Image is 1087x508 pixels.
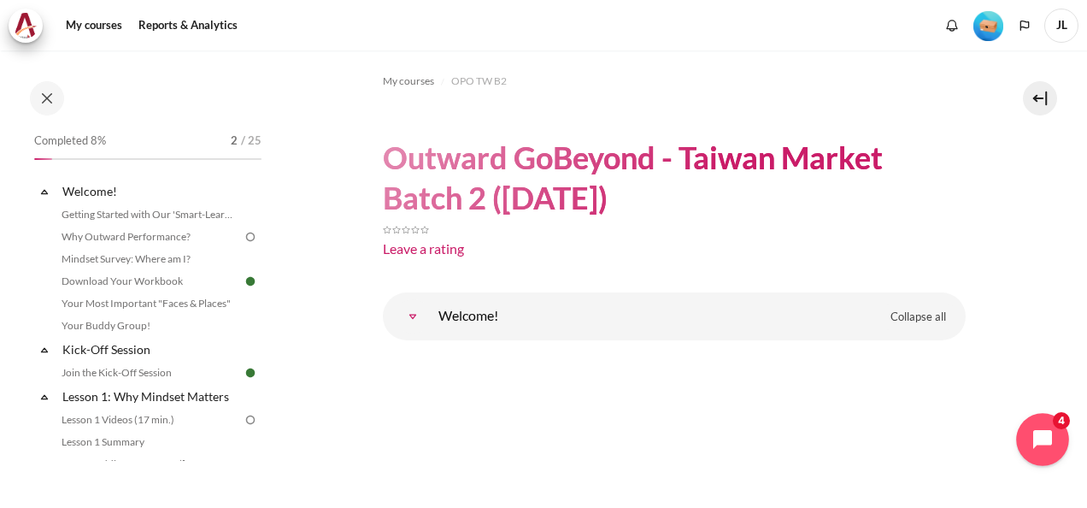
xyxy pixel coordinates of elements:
[241,133,261,150] span: / 25
[56,454,243,475] a: From Huddle to Harmony ([PERSON_NAME]'s Story)
[1044,9,1078,43] a: User menu
[132,9,244,43] a: Reports & Analytics
[56,316,243,336] a: Your Buddy Group!
[1044,9,1078,43] span: JL
[973,9,1003,41] div: Level #1
[60,9,128,43] a: My courses
[451,74,507,89] span: OPO TW B2
[36,341,53,358] span: Collapse
[56,410,243,430] a: Lesson 1 Videos (17 min.)
[231,133,238,150] span: 2
[34,158,52,160] div: 8%
[967,9,1010,41] a: Level #1
[243,229,258,245] img: To do
[383,138,966,218] h1: Outward GoBeyond - Taiwan Market Batch 2 ([DATE])
[14,13,38,38] img: Architeck
[451,71,507,92] a: OPO TW B2
[36,183,53,200] span: Collapse
[243,365,258,381] img: Done
[56,271,243,292] a: Download Your Workbook
[60,385,243,408] a: Lesson 1: Why Mindset Matters
[383,68,966,95] nav: Navigation bar
[56,227,243,247] a: Why Outward Performance?
[36,388,53,405] span: Collapse
[56,204,243,225] a: Getting Started with Our 'Smart-Learning' Platform
[60,338,243,361] a: Kick-Off Session
[939,13,965,38] div: Show notification window with no new notifications
[383,240,464,257] a: Leave a rating
[396,299,430,334] a: Welcome!
[56,363,243,383] a: Join the Kick-Off Session
[243,412,258,428] img: To do
[9,9,51,43] a: Architeck Architeck
[56,293,243,314] a: Your Most Important "Faces & Places"
[973,11,1003,41] img: Level #1
[60,180,243,203] a: Welcome!
[34,133,106,150] span: Completed 8%
[890,309,946,326] span: Collapse all
[878,303,959,332] a: Collapse all
[383,71,434,92] a: My courses
[56,249,243,269] a: Mindset Survey: Where am I?
[383,74,434,89] span: My courses
[56,432,243,452] a: Lesson 1 Summary
[1012,13,1037,38] button: Languages
[243,274,258,289] img: Done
